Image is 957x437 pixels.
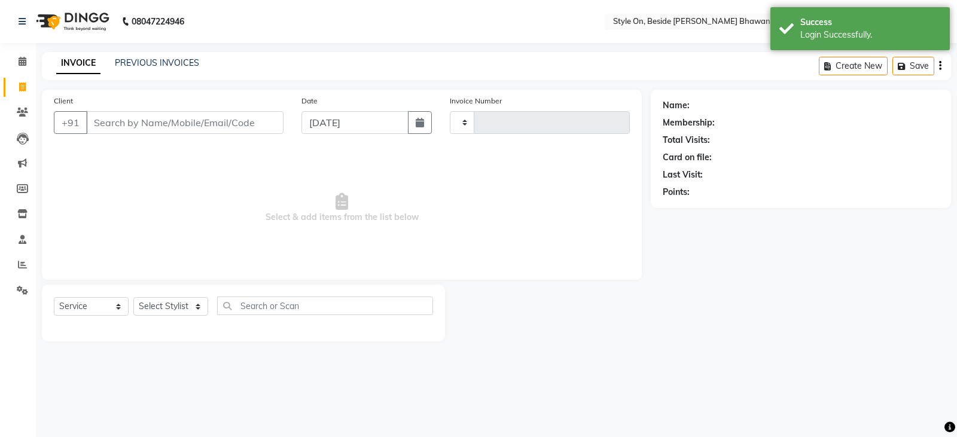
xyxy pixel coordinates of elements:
a: INVOICE [56,53,100,74]
div: Name: [663,99,690,112]
input: Search or Scan [217,297,433,315]
label: Invoice Number [450,96,502,106]
img: logo [31,5,112,38]
label: Date [301,96,318,106]
button: Save [892,57,934,75]
div: Membership: [663,117,715,129]
button: Create New [819,57,888,75]
div: Login Successfully. [800,29,941,41]
div: Total Visits: [663,134,710,146]
div: Card on file: [663,151,712,164]
div: Success [800,16,941,29]
button: +91 [54,111,87,134]
input: Search by Name/Mobile/Email/Code [86,111,284,134]
div: Points: [663,186,690,198]
label: Client [54,96,73,106]
span: Select & add items from the list below [54,148,630,268]
div: Last Visit: [663,169,703,181]
a: PREVIOUS INVOICES [115,57,199,68]
b: 08047224946 [132,5,184,38]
